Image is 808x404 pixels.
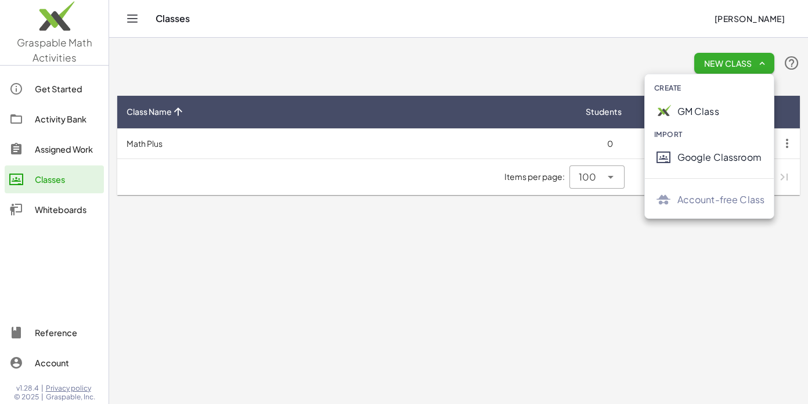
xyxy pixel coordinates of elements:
[35,82,99,96] div: Get Started
[677,104,765,118] div: GM Class
[117,128,576,158] td: Math Plus
[579,170,596,184] span: 100
[46,384,95,393] a: Privacy policy
[14,392,39,402] span: © 2025
[35,203,99,217] div: Whiteboards
[41,384,44,393] span: |
[576,128,643,158] td: 0
[5,135,104,163] a: Assigned Work
[35,142,99,156] div: Assigned Work
[5,105,104,133] a: Activity Bank
[41,392,44,402] span: |
[16,384,39,393] span: v1.28.4
[645,79,774,98] div: Create
[5,319,104,347] a: Reference
[127,106,172,118] span: Class Name
[677,193,765,207] div: Account-free Class
[645,125,774,144] div: Import
[35,172,99,186] div: Classes
[35,326,99,340] div: Reference
[654,102,673,121] img: Graspable Math Logo
[5,196,104,223] a: Whiteboards
[704,58,765,68] span: New Class
[705,8,794,29] button: [PERSON_NAME]
[35,356,99,370] div: Account
[694,53,774,74] button: New Class
[35,112,99,126] div: Activity Bank
[5,75,104,103] a: Get Started
[677,150,765,164] div: Google Classroom
[5,165,104,193] a: Classes
[586,106,622,118] span: Students
[46,392,95,402] span: Graspable, Inc.
[123,9,142,28] button: Toggle navigation
[504,171,569,183] span: Items per page:
[17,36,92,64] span: Graspable Math Activities
[714,13,785,24] span: [PERSON_NAME]
[5,349,104,377] a: Account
